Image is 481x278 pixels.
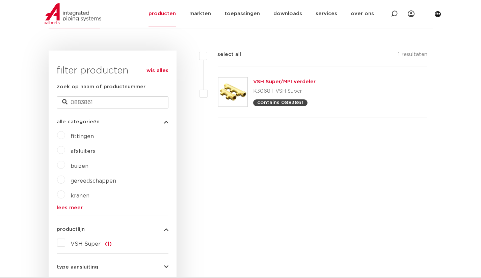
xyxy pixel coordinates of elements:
a: fittingen [71,134,94,139]
a: lees meer [57,205,168,210]
h3: filter producten [57,64,168,78]
p: 1 resultaten [398,51,427,61]
span: VSH Super [71,241,101,247]
label: zoek op naam of productnummer [57,83,145,91]
span: alle categorieën [57,119,100,124]
a: buizen [71,163,88,169]
a: wis alles [146,67,168,75]
input: zoeken [57,96,168,109]
a: afsluiters [71,149,96,154]
p: K3068 | VSH Super [253,86,316,97]
label: select all [207,51,241,59]
img: Thumbnail for VSH Super/MPI verdeler [218,78,247,106]
a: gereedschappen [71,178,116,184]
span: type aansluiting [57,265,98,270]
button: type aansluiting [57,265,168,270]
span: productlijn [57,227,85,232]
button: productlijn [57,227,168,232]
a: kranen [71,193,89,198]
span: (1) [105,241,112,247]
a: VSH Super/MPI verdeler [253,79,316,84]
p: contains 0883861 [257,100,303,105]
button: alle categorieën [57,119,168,124]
